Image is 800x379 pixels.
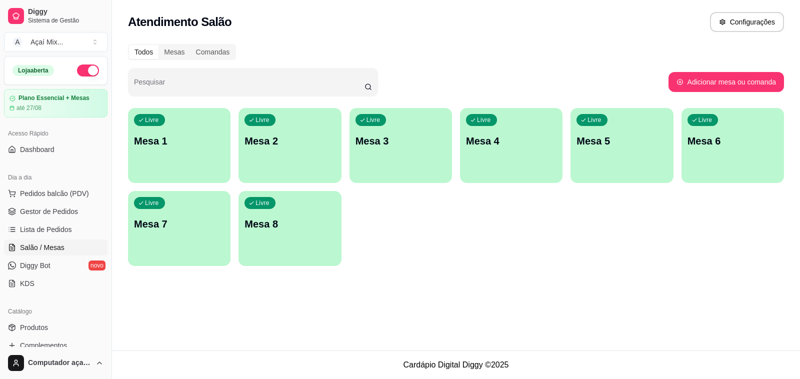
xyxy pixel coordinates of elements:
[77,64,99,76] button: Alterar Status
[366,116,380,124] p: Livre
[355,134,446,148] p: Mesa 3
[134,81,364,91] input: Pesquisar
[20,242,64,252] span: Salão / Mesas
[20,224,72,234] span: Lista de Pedidos
[570,108,673,183] button: LivreMesa 5
[244,134,335,148] p: Mesa 2
[134,217,224,231] p: Mesa 7
[4,169,107,185] div: Dia a dia
[668,72,784,92] button: Adicionar mesa ou comanda
[20,340,67,350] span: Complementos
[477,116,491,124] p: Livre
[145,116,159,124] p: Livre
[18,94,89,102] article: Plano Essencial + Mesas
[20,278,34,288] span: KDS
[112,350,800,379] footer: Cardápio Digital Diggy © 2025
[4,89,107,117] a: Plano Essencial + Mesasaté 27/08
[128,191,230,266] button: LivreMesa 7
[4,337,107,353] a: Complementos
[349,108,452,183] button: LivreMesa 3
[20,322,48,332] span: Produtos
[238,108,341,183] button: LivreMesa 2
[460,108,562,183] button: LivreMesa 4
[4,185,107,201] button: Pedidos balcão (PDV)
[4,203,107,219] a: Gestor de Pedidos
[710,12,784,32] button: Configurações
[128,108,230,183] button: LivreMesa 1
[681,108,784,183] button: LivreMesa 6
[4,4,107,28] a: DiggySistema de Gestão
[158,45,190,59] div: Mesas
[128,14,231,30] h2: Atendimento Salão
[698,116,712,124] p: Livre
[20,206,78,216] span: Gestor de Pedidos
[20,144,54,154] span: Dashboard
[4,257,107,273] a: Diggy Botnovo
[28,7,103,16] span: Diggy
[4,239,107,255] a: Salão / Mesas
[20,188,89,198] span: Pedidos balcão (PDV)
[687,134,778,148] p: Mesa 6
[4,125,107,141] div: Acesso Rápido
[587,116,601,124] p: Livre
[30,37,63,47] div: Açaí Mix ...
[576,134,667,148] p: Mesa 5
[4,351,107,375] button: Computador açaí Mix
[20,260,50,270] span: Diggy Bot
[466,134,556,148] p: Mesa 4
[4,303,107,319] div: Catálogo
[145,199,159,207] p: Livre
[16,104,41,112] article: até 27/08
[12,37,22,47] span: A
[28,16,103,24] span: Sistema de Gestão
[238,191,341,266] button: LivreMesa 8
[255,199,269,207] p: Livre
[129,45,158,59] div: Todos
[4,32,107,52] button: Select a team
[4,221,107,237] a: Lista de Pedidos
[28,358,91,367] span: Computador açaí Mix
[134,134,224,148] p: Mesa 1
[4,141,107,157] a: Dashboard
[4,275,107,291] a: KDS
[190,45,235,59] div: Comandas
[244,217,335,231] p: Mesa 8
[255,116,269,124] p: Livre
[12,65,54,76] div: Loja aberta
[4,319,107,335] a: Produtos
